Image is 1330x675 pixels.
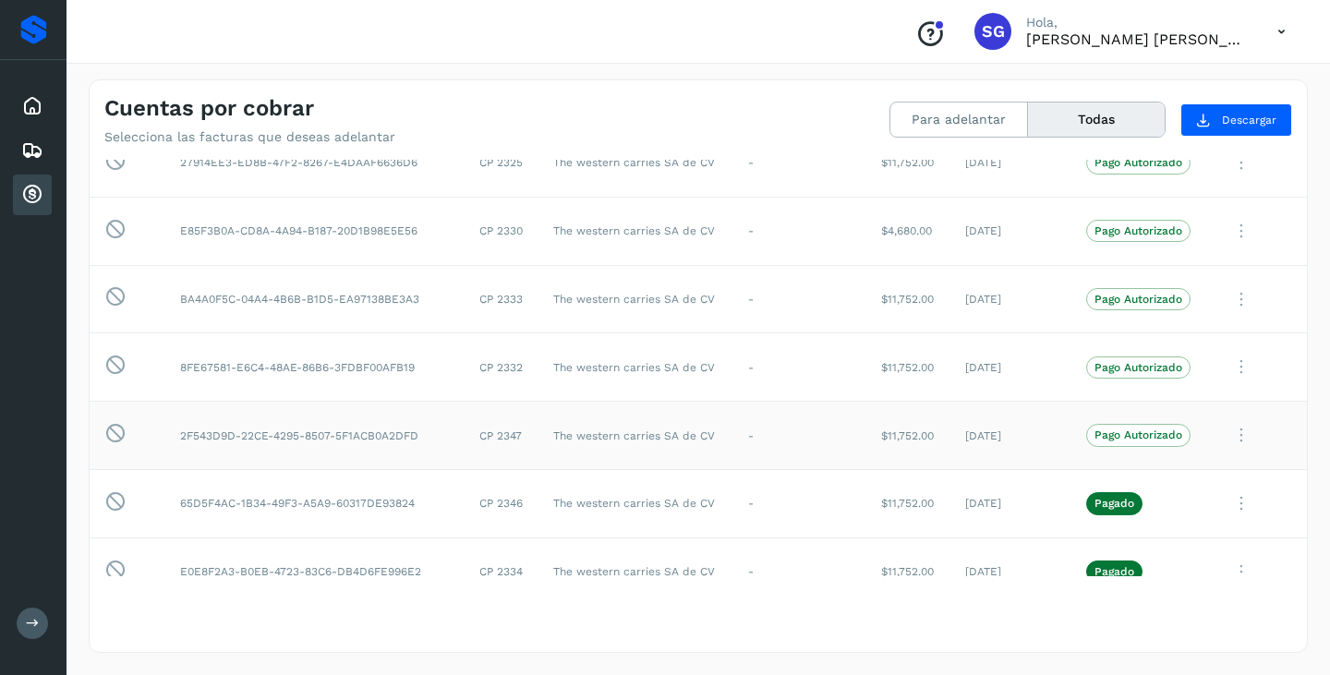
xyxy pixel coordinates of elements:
td: CP 2330 [465,197,538,265]
p: Pagado [1094,565,1134,578]
td: The western carries SA de CV [538,197,733,265]
td: E0E8F2A3-B0EB-4723-83C6-DB4D6FE996E2 [165,537,465,606]
p: Pago Autorizado [1094,156,1182,169]
td: $11,752.00 [866,469,950,537]
td: 27914EE3-ED8B-47F2-8267-E4DAAF6636D6 [165,128,465,197]
td: 8FE67581-E6C4-48AE-86B6-3FDBF00AFB19 [165,333,465,402]
td: E85F3B0A-CD8A-4A94-B187-20D1B98E5E56 [165,197,465,265]
h4: Cuentas por cobrar [104,95,314,122]
td: The western carries SA de CV [538,333,733,402]
td: CP 2347 [465,402,538,470]
td: - [733,402,867,470]
td: The western carries SA de CV [538,265,733,333]
td: CP 2346 [465,469,538,537]
button: Todas [1028,102,1165,137]
td: $11,752.00 [866,333,950,402]
p: Selecciona las facturas que deseas adelantar [104,129,395,145]
p: SERGIO GONZALEZ ALONSO [1026,30,1248,48]
p: Pago Autorizado [1094,293,1182,306]
td: - [733,469,867,537]
td: - [733,333,867,402]
div: Cuentas por cobrar [13,175,52,215]
button: Para adelantar [890,102,1028,137]
td: CP 2333 [465,265,538,333]
td: $11,752.00 [866,265,950,333]
p: Pagado [1094,497,1134,510]
td: The western carries SA de CV [538,469,733,537]
td: [DATE] [950,197,1071,265]
td: - [733,537,867,606]
p: Hola, [1026,15,1248,30]
td: $11,752.00 [866,402,950,470]
td: [DATE] [950,265,1071,333]
td: 2F543D9D-22CE-4295-8507-5F1ACB0A2DFD [165,402,465,470]
td: $4,680.00 [866,197,950,265]
p: Pago Autorizado [1094,224,1182,237]
td: [DATE] [950,333,1071,402]
td: $11,752.00 [866,128,950,197]
td: The western carries SA de CV [538,402,733,470]
div: Embarques [13,130,52,171]
td: [DATE] [950,469,1071,537]
td: BA4A0F5C-04A4-4B6B-B1D5-EA97138BE3A3 [165,265,465,333]
div: Inicio [13,86,52,127]
td: CP 2332 [465,333,538,402]
td: [DATE] [950,537,1071,606]
p: Pago Autorizado [1094,428,1182,441]
td: CP 2325 [465,128,538,197]
span: Descargar [1222,112,1276,128]
button: Descargar [1180,103,1292,137]
td: - [733,128,867,197]
td: The western carries SA de CV [538,128,733,197]
p: Pago Autorizado [1094,361,1182,374]
td: 65D5F4AC-1B34-49F3-A5A9-60317DE93824 [165,469,465,537]
td: CP 2334 [465,537,538,606]
td: - [733,197,867,265]
td: - [733,265,867,333]
td: [DATE] [950,128,1071,197]
td: The western carries SA de CV [538,537,733,606]
td: $11,752.00 [866,537,950,606]
td: [DATE] [950,402,1071,470]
